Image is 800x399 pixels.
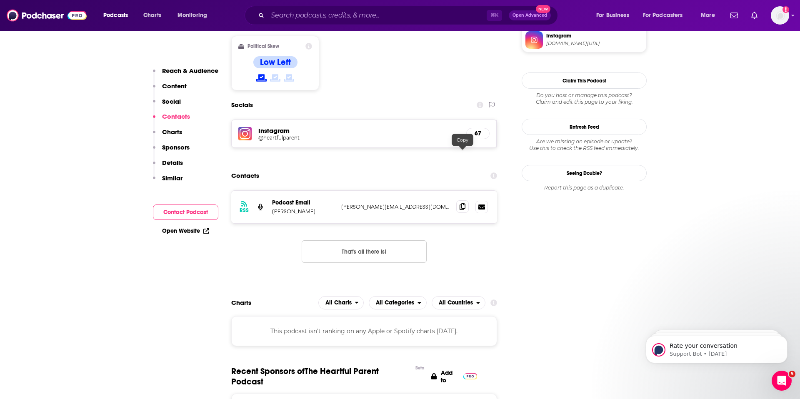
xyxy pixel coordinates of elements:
button: Open AdvancedNew [509,10,551,20]
p: Similar [162,174,182,182]
button: Similar [153,174,182,190]
span: All Charts [325,300,352,306]
input: Search podcasts, credits, & more... [267,9,487,22]
iframe: Intercom live chat [772,371,792,391]
button: Details [153,159,183,174]
iframe: Intercom notifications message [633,318,800,377]
p: Reach & Audience [162,67,218,75]
button: Nothing here. [302,240,427,263]
h3: RSS [240,207,249,214]
a: Add to [431,366,477,387]
button: Reach & Audience [153,67,218,82]
a: Seeing Double? [522,165,647,181]
button: open menu [369,296,427,309]
p: Charts [162,128,182,136]
span: Open Advanced [512,13,547,17]
h5: Instagram [258,127,460,135]
button: Content [153,82,187,97]
p: Add to [441,369,459,384]
span: Do you host or manage this podcast? [522,92,647,99]
button: Contact Podcast [153,204,218,220]
button: Refresh Feed [522,119,647,135]
span: Logged in as ldigiovine [771,6,789,25]
button: open menu [695,9,725,22]
span: For Podcasters [643,10,683,21]
button: Social [153,97,181,113]
div: Search podcasts, credits, & more... [252,6,566,25]
h5: 67 [473,130,482,137]
span: For Business [596,10,629,21]
button: Contacts [153,112,190,128]
svg: Add a profile image [782,6,789,13]
p: [PERSON_NAME][EMAIL_ADDRESS][DOMAIN_NAME] [341,203,450,210]
h2: Socials [231,97,253,113]
a: @heartfulparent [258,135,460,141]
a: Open Website [162,227,209,234]
span: All Countries [439,300,473,306]
img: iconImage [238,127,252,140]
button: open menu [637,9,695,22]
button: open menu [318,296,364,309]
span: More [701,10,715,21]
span: 5 [789,371,795,377]
div: Copy [452,134,473,146]
img: Pro Logo [463,373,477,379]
button: open menu [97,9,139,22]
button: Charts [153,128,182,143]
h5: @heartfulparent [258,135,392,141]
span: ⌘ K [487,10,502,21]
p: Social [162,97,181,105]
h2: Countries [432,296,485,309]
h2: Charts [231,299,251,307]
h2: Categories [369,296,427,309]
img: User Profile [771,6,789,25]
a: Show notifications dropdown [748,8,761,22]
h4: Low Left [260,57,291,67]
button: Show profile menu [771,6,789,25]
div: Claim and edit this page to your liking. [522,92,647,105]
div: Beta [415,365,425,371]
button: open menu [432,296,485,309]
span: Monitoring [177,10,207,21]
a: Charts [138,9,166,22]
p: [PERSON_NAME] [272,208,335,215]
div: This podcast isn't ranking on any Apple or Spotify charts [DATE]. [231,316,497,346]
a: Show notifications dropdown [727,8,741,22]
p: Podcast Email [272,199,335,206]
span: New [536,5,551,13]
span: All Categories [376,300,414,306]
button: open menu [172,9,218,22]
p: Content [162,82,187,90]
button: Claim This Podcast [522,72,647,89]
span: Charts [143,10,161,21]
span: Instagram [546,32,643,40]
span: Recent Sponsors of The Heartful Parent Podcast [231,366,411,387]
img: Podchaser - Follow, Share and Rate Podcasts [7,7,87,23]
div: Report this page as a duplicate. [522,185,647,191]
p: Details [162,159,183,167]
div: Are we missing an episode or update? Use this to check the RSS feed immediately. [522,138,647,152]
h2: Political Skew [247,43,279,49]
button: open menu [590,9,640,22]
a: Instagram[DOMAIN_NAME][URL] [525,31,643,49]
button: Sponsors [153,143,190,159]
p: Contacts [162,112,190,120]
span: instagram.com/heartfulparent [546,40,643,47]
h2: Contacts [231,168,259,184]
h2: Platforms [318,296,364,309]
p: Sponsors [162,143,190,151]
span: Podcasts [103,10,128,21]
